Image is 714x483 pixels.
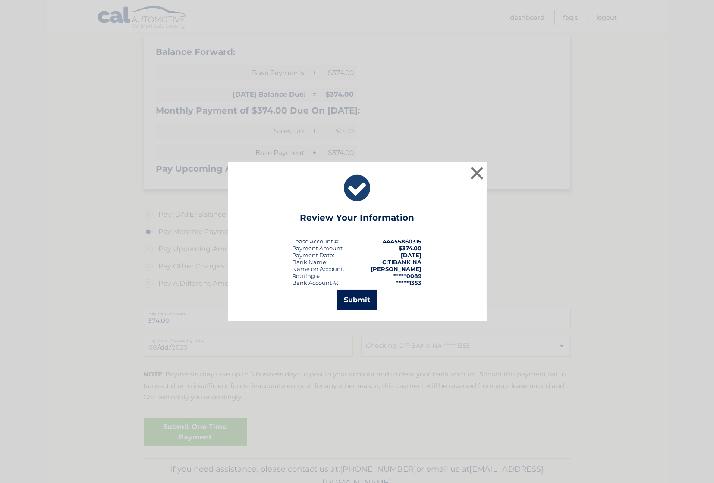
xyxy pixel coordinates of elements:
button: Submit [337,290,377,310]
div: Routing #: [293,272,322,279]
span: $374.00 [399,245,422,252]
span: [DATE] [401,252,422,259]
div: : [293,252,335,259]
strong: CITIBANK NA [383,259,422,265]
h3: Review Your Information [300,212,414,227]
div: Name on Account: [293,265,345,272]
div: Lease Account #: [293,238,340,245]
strong: 44455860315 [383,238,422,245]
span: Payment Date [293,252,333,259]
div: Payment Amount: [293,245,344,252]
strong: [PERSON_NAME] [371,265,422,272]
div: Bank Name: [293,259,328,265]
div: Bank Account #: [293,279,339,286]
button: × [469,164,486,182]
